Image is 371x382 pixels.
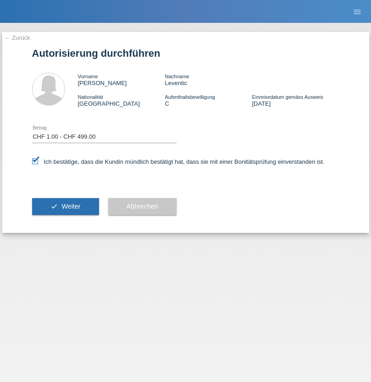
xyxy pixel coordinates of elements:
[32,158,325,165] label: Ich bestätige, dass die Kundin mündlich bestätigt hat, dass sie mit einer Bonitätsprüfung einvers...
[78,94,103,100] span: Nationalität
[165,73,252,86] div: Leventic
[165,93,252,107] div: C
[32,198,99,215] button: check Weiter
[353,7,362,16] i: menu
[78,73,165,86] div: [PERSON_NAME]
[78,93,165,107] div: [GEOGRAPHIC_DATA]
[32,48,339,59] h1: Autorisierung durchführen
[108,198,177,215] button: Abbrechen
[50,203,58,210] i: check
[61,203,80,210] span: Weiter
[252,93,339,107] div: [DATE]
[252,94,323,100] span: Einreisedatum gemäss Ausweis
[348,9,366,14] a: menu
[78,74,98,79] span: Vorname
[127,203,158,210] span: Abbrechen
[5,34,30,41] a: ← Zurück
[165,94,215,100] span: Aufenthaltsbewilligung
[165,74,189,79] span: Nachname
